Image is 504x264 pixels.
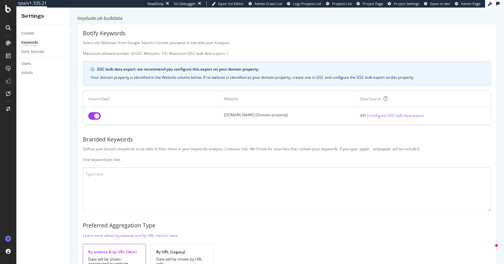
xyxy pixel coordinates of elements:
[88,249,140,255] div: By website & by URL (New)
[91,75,483,80] div: Your domain property is identified in the Website column below. If no website is identified as yo...
[326,1,352,6] a: Projects List
[21,70,33,76] div: Admin
[293,1,321,6] span: Logs Projects List
[21,60,65,67] a: Users
[97,66,483,72] div: GSC bulk data export: we recommend you configure this export on your domain property.
[357,1,383,6] a: Project Page
[332,1,352,6] span: Projects List
[83,61,491,86] div: info banner
[21,39,65,46] a: Keywords
[424,1,450,6] a: Open in dev
[363,1,383,6] span: Project Page
[77,15,496,21] div: heydude.uk-bulkdata
[360,112,486,119] div: API |
[83,91,219,107] th: Import Data?
[212,1,244,6] a: Open Viz Editor
[83,232,178,239] a: Learn more about by website and by URL metrics here
[83,146,491,162] div: Define your brand's keywords to be able to filter them in your keywords analysis. Contains rule: ...
[21,39,38,46] div: Keywords
[455,1,480,6] a: Admin Page
[21,49,44,55] div: Data Sources
[21,60,31,67] div: Users
[147,1,164,6] div: ReadOnly:
[388,1,419,6] a: Project Settings
[369,112,424,119] a: Configure GSC bulk data export
[218,1,244,6] span: Open Viz Editor
[360,96,381,102] div: Data Source
[430,1,450,6] span: Open in dev
[21,30,65,37] a: Crawler
[287,1,321,6] a: Logs Projects List
[83,40,491,56] div: Select the Websites from Google Search Console you want to link with your Analysis. Maximum allow...
[461,1,480,6] span: Admin Page
[21,30,34,37] div: Crawler
[219,107,355,125] td: [DOMAIN_NAME] (Domain property)
[394,1,419,6] span: Project Settings
[21,49,65,55] a: Data Sources
[219,91,355,107] th: Website
[83,29,491,37] div: Botify Keywords
[174,1,197,6] div: Viz Debugger:
[483,243,498,258] iframe: Intercom live chat
[249,1,282,6] a: Admin Crawl List
[255,1,282,6] span: Admin Crawl List
[156,249,209,255] div: By URL (Legacy)
[83,135,491,144] div: Branded Keywords
[83,221,491,230] div: Preferred Aggregation Type
[21,70,65,76] a: Admin
[21,13,65,20] div: Settings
